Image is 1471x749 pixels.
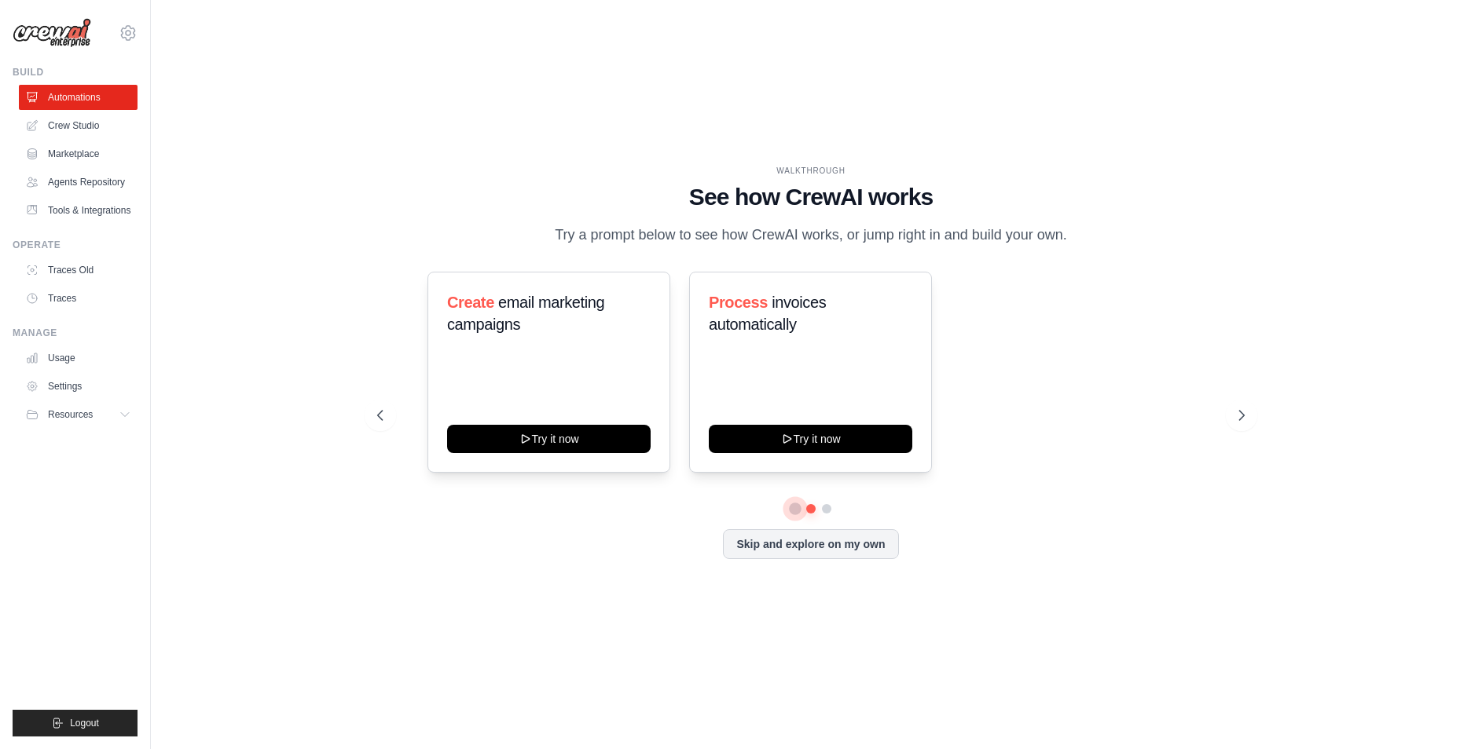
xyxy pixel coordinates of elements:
a: Traces [19,286,138,311]
a: Crew Studio [19,113,138,138]
button: Logout [13,710,138,736]
button: Try it now [447,425,651,453]
div: Manage [13,327,138,339]
span: Resources [48,408,93,421]
span: inbound leads [1017,294,1110,311]
span: Score [971,294,1014,311]
button: Skip and explore on my own [723,529,898,559]
iframe: Chat Widget [1392,674,1471,749]
div: Operate [13,239,138,251]
div: Build [13,66,138,79]
a: Tools & Integrations [19,198,138,223]
a: Settings [19,374,138,399]
a: Marketplace [19,141,138,166]
button: Try it now [971,425,1175,453]
img: Logo [13,18,91,48]
button: Try it now [709,425,912,453]
h1: See how CrewAI works [377,183,1245,211]
span: Create [447,294,494,311]
a: Agents Repository [19,170,138,195]
button: Resources [19,402,138,427]
a: Traces Old [19,258,138,283]
p: Try a prompt below to see how CrewAI works, or jump right in and build your own. [547,224,1075,247]
a: Automations [19,85,138,110]
span: email marketing campaigns [447,294,604,333]
a: Usage [19,345,138,371]
span: Logout [70,717,99,729]
div: WALKTHROUGH [377,165,1245,177]
span: Process [709,294,768,311]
